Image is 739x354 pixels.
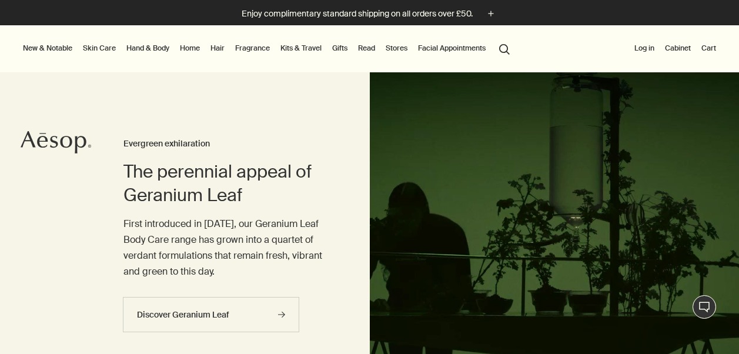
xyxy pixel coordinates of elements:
[124,41,172,55] a: Hand & Body
[278,41,324,55] a: Kits & Travel
[699,41,718,55] button: Cart
[330,41,350,55] a: Gifts
[494,37,515,59] button: Open search
[21,131,91,154] svg: Aesop
[21,41,75,55] button: New & Notable
[178,41,202,55] a: Home
[693,295,716,319] button: Live Assistance
[123,160,323,207] h2: The perennial appeal of Geranium Leaf
[233,41,272,55] a: Fragrance
[123,137,323,151] h3: Evergreen exhilaration
[416,41,488,55] a: Facial Appointments
[81,41,118,55] a: Skin Care
[21,25,515,72] nav: primary
[242,7,497,21] button: Enjoy complimentary standard shipping on all orders over £50.
[21,131,91,157] a: Aesop
[632,41,657,55] button: Log in
[663,41,693,55] a: Cabinet
[242,8,473,20] p: Enjoy complimentary standard shipping on all orders over £50.
[356,41,377,55] a: Read
[123,216,323,280] p: First introduced in [DATE], our Geranium Leaf Body Care range has grown into a quartet of verdant...
[208,41,227,55] a: Hair
[632,25,718,72] nav: supplementary
[383,41,410,55] button: Stores
[123,297,299,332] a: Discover Geranium Leaf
